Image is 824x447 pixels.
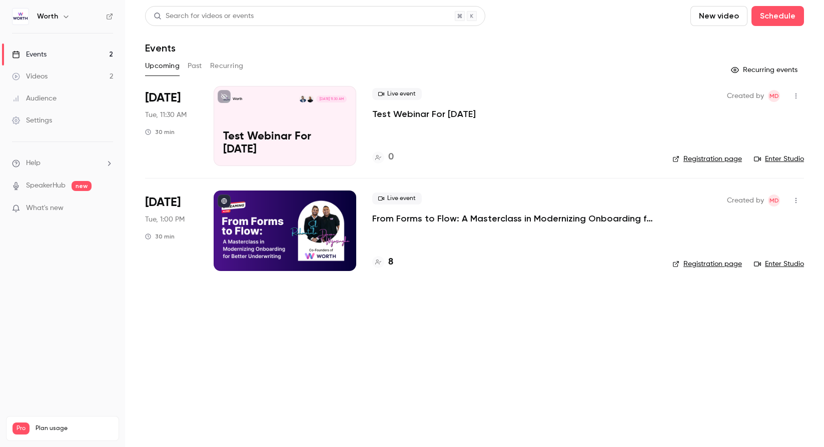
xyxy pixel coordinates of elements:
[223,130,347,156] p: Test Webinar For [DATE]
[26,180,66,191] a: SpeakerHub
[145,232,175,240] div: 30 min
[372,255,393,269] a: 8
[372,150,394,164] a: 0
[145,86,198,166] div: Sep 16 Tue, 11:30 AM (America/New York)
[769,194,779,206] span: MD
[233,96,242,101] p: Worth
[145,58,180,74] button: Upcoming
[210,58,244,74] button: Recurring
[101,204,113,213] iframe: Noticeable Trigger
[12,71,48,81] div: Videos
[188,58,202,74] button: Past
[145,90,181,106] span: [DATE]
[727,194,764,206] span: Created by
[769,90,779,102] span: MD
[145,190,198,270] div: Sep 23 Tue, 1:00 PM (America/New York)
[145,42,176,54] h1: Events
[26,203,64,213] span: What's new
[214,86,356,166] a: Test Webinar For Sept. 23WorthDevon WijesingheSal Rehmetullah[DATE] 11:30 AMTest Webinar For [DATE]
[13,422,30,434] span: Pro
[726,62,804,78] button: Recurring events
[768,194,780,206] span: Marilena De Niear
[754,259,804,269] a: Enter Studio
[154,11,254,21] div: Search for videos or events
[751,6,804,26] button: Schedule
[12,93,57,103] div: Audience
[727,90,764,102] span: Created by
[768,90,780,102] span: Marilena De Niear
[12,158,113,168] li: help-dropdown-opener
[37,11,58,21] h6: Worth
[388,255,393,269] h4: 8
[145,194,181,210] span: [DATE]
[12,115,52,125] div: Settings
[12,49,47,59] div: Events
[36,424,113,432] span: Plan usage
[316,95,346,102] span: [DATE] 11:30 AM
[372,88,422,100] span: Live event
[388,150,394,164] h4: 0
[754,154,804,164] a: Enter Studio
[26,158,41,168] span: Help
[145,128,175,136] div: 30 min
[672,154,742,164] a: Registration page
[299,95,306,102] img: Sal Rehmetullah
[690,6,747,26] button: New video
[72,181,92,191] span: new
[13,8,29,24] img: Worth
[372,212,656,224] a: From Forms to Flow: A Masterclass in Modernizing Onboarding for Better Underwriting
[372,192,422,204] span: Live event
[145,110,187,120] span: Tue, 11:30 AM
[372,108,476,120] a: Test Webinar For [DATE]
[672,259,742,269] a: Registration page
[307,95,314,102] img: Devon Wijesinghe
[145,214,185,224] span: Tue, 1:00 PM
